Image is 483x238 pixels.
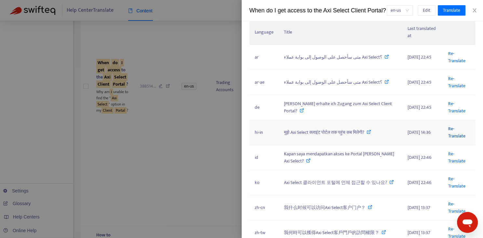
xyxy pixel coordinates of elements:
a: Re-Translate [448,200,465,215]
div: Kapan saya mendapatkan akses ke Portal [PERSON_NAME] Axi Select? [284,150,397,165]
button: Close [470,7,479,14]
button: Translate [438,5,465,16]
span: close [472,8,477,13]
span: Edit [423,7,430,14]
div: [PERSON_NAME] erhalte ich Zugang zum Axi Select Client Portal? [284,100,397,115]
td: [DATE] 22:45 [402,95,443,120]
td: [DATE] 14:36 [402,120,443,145]
div: Axi Select 클라이언트 포털에 언제 접근할 수 있나요? [284,179,397,186]
td: ar [249,45,279,70]
td: de [249,95,279,120]
a: Re-Translate [448,100,465,115]
div: 我什么时候可以访问Axi Select客户门户？ [284,204,397,211]
a: Re-Translate [448,175,465,190]
div: متى سأحصل على الوصول إلى بوابة عملاء Axi Select؟ [284,79,397,86]
a: Re-Translate [448,125,465,140]
a: Re-Translate [448,50,465,64]
div: मुझे Axi Select क्लाइंट पोर्टल तक पहुंच कब मिलेगी? [284,129,397,136]
a: Re-Translate [448,75,465,90]
iframe: Button to launch messaging window [457,212,478,233]
td: ar-ae [249,70,279,95]
th: Last translated at [402,20,443,45]
div: متى سأحصل على الوصول إلى بوابة عملاء Axi Select؟ [284,54,397,61]
td: [DATE] 22:46 [402,170,443,195]
td: [DATE] 22:45 [402,45,443,70]
div: When do I get access to the Axi Select Client Portal? [249,6,387,15]
button: Edit [418,5,436,16]
div: 我何時可以獲得Axi Select客戶門戶的訪問權限？ [284,229,397,236]
td: [DATE] 22:45 [402,70,443,95]
td: zh-cn [249,195,279,220]
a: Re-Translate [448,150,465,165]
td: hi-in [249,120,279,145]
th: Title [279,20,403,45]
td: ko [249,170,279,195]
td: [DATE] 13:37 [402,195,443,220]
td: [DATE] 22:46 [402,145,443,170]
span: Translate [443,7,460,14]
td: id [249,145,279,170]
span: en-us [391,6,409,15]
th: Language [249,20,279,45]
